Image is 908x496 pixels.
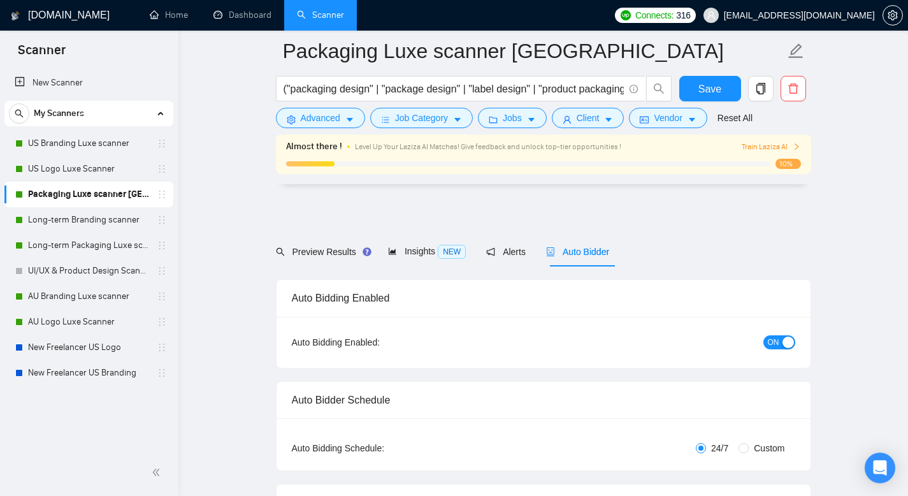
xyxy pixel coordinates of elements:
span: Custom [749,441,789,455]
span: area-chart [388,247,397,256]
button: setting [883,5,903,26]
a: Long-term Branding scanner [28,207,149,233]
span: Insights [388,246,466,256]
span: holder [157,368,167,378]
span: Connects: [635,8,674,22]
div: Auto Bidding Schedule: [292,441,459,455]
span: idcard [640,115,649,124]
span: holder [157,215,167,225]
span: Almost there ! [286,140,342,154]
button: copy [748,76,774,101]
span: notification [486,247,495,256]
span: Client [577,111,600,125]
span: user [563,115,572,124]
a: US Logo Luxe Scanner [28,156,149,182]
button: delete [781,76,806,101]
a: UI/UX & Product Design Scanner [28,258,149,284]
a: AU Logo Luxe Scanner [28,309,149,335]
span: Job Category [395,111,448,125]
button: idcardVendorcaret-down [629,108,707,128]
span: caret-down [604,115,613,124]
img: upwork-logo.png [621,10,631,20]
a: US Branding Luxe scanner [28,131,149,156]
span: search [10,109,29,118]
span: Alerts [486,247,526,257]
span: Jobs [503,111,522,125]
span: Vendor [654,111,682,125]
span: user [707,11,716,20]
button: search [646,76,672,101]
span: holder [157,317,167,327]
li: My Scanners [4,101,173,386]
span: holder [157,240,167,251]
span: setting [883,10,902,20]
span: delete [781,83,805,94]
span: holder [157,164,167,174]
span: copy [749,83,773,94]
span: 24/7 [706,441,733,455]
a: dashboardDashboard [213,10,271,20]
div: Auto Bidding Enabled: [292,335,459,349]
a: Reset All [717,111,753,125]
span: edit [788,43,804,59]
span: My Scanners [34,101,84,126]
span: caret-down [688,115,696,124]
a: AU Branding Luxe scanner [28,284,149,309]
button: Save [679,76,741,101]
span: robot [546,247,555,256]
span: Advanced [301,111,340,125]
span: holder [157,189,167,200]
span: Preview Results [276,247,368,257]
a: Packaging Luxe scanner [GEOGRAPHIC_DATA] [28,182,149,207]
img: logo [11,6,20,26]
span: info-circle [630,85,638,93]
span: caret-down [527,115,536,124]
button: Train Laziza AI [742,141,800,153]
span: 10% [775,159,801,169]
span: caret-down [453,115,462,124]
button: barsJob Categorycaret-down [370,108,473,128]
span: folder [489,115,498,124]
a: setting [883,10,903,20]
span: holder [157,342,167,353]
div: Open Intercom Messenger [865,453,895,483]
span: right [793,143,800,150]
span: Level Up Your Laziza AI Matches! Give feedback and unlock top-tier opportunities ! [355,142,621,151]
span: Save [698,81,721,97]
a: New Scanner [15,70,163,96]
span: 316 [676,8,690,22]
a: New Freelancer US Logo [28,335,149,360]
div: Auto Bidding Enabled [292,280,795,316]
span: bars [381,115,390,124]
span: NEW [438,245,466,259]
a: searchScanner [297,10,344,20]
span: caret-down [345,115,354,124]
span: search [647,83,671,94]
span: double-left [152,466,164,479]
button: userClientcaret-down [552,108,624,128]
input: Search Freelance Jobs... [284,81,624,97]
a: homeHome [150,10,188,20]
span: setting [287,115,296,124]
span: ON [768,335,779,349]
span: Auto Bidder [546,247,609,257]
span: holder [157,266,167,276]
span: Scanner [8,41,76,68]
input: Scanner name... [283,35,785,67]
button: search [9,103,29,124]
span: holder [157,138,167,149]
a: New Freelancer US Branding [28,360,149,386]
button: folderJobscaret-down [478,108,547,128]
li: New Scanner [4,70,173,96]
span: search [276,247,285,256]
button: settingAdvancedcaret-down [276,108,365,128]
a: Long-term Packaging Luxe scanner [28,233,149,258]
div: Auto Bidder Schedule [292,382,795,418]
div: Tooltip anchor [361,246,373,258]
span: holder [157,291,167,302]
